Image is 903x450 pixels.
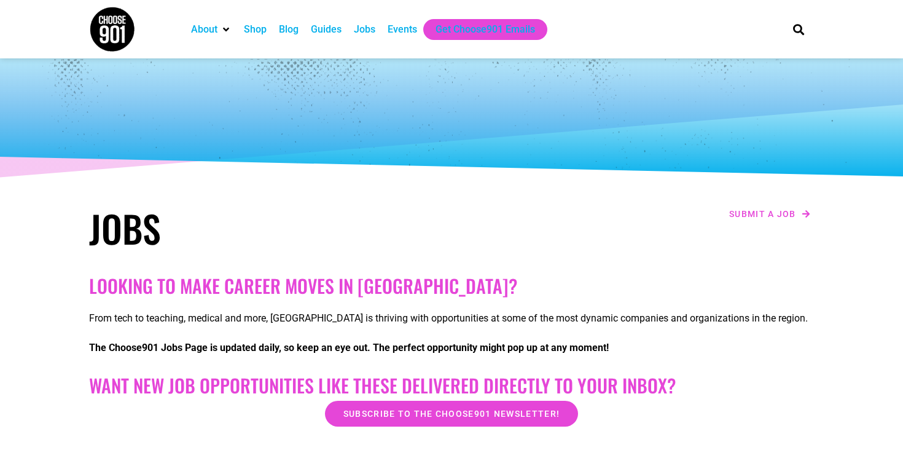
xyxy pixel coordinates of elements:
[89,342,609,353] strong: The Choose901 Jobs Page is updated daily, so keep an eye out. The perfect opportunity might pop u...
[343,409,560,418] span: Subscribe to the Choose901 newsletter!
[311,22,342,37] a: Guides
[89,311,814,326] p: From tech to teaching, medical and more, [GEOGRAPHIC_DATA] is thriving with opportunities at some...
[244,22,267,37] a: Shop
[185,19,772,40] nav: Main nav
[354,22,375,37] a: Jobs
[185,19,238,40] div: About
[279,22,299,37] a: Blog
[89,275,814,297] h2: Looking to make career moves in [GEOGRAPHIC_DATA]?
[789,19,809,39] div: Search
[436,22,535,37] a: Get Choose901 Emails
[89,206,445,250] h1: Jobs
[725,206,814,222] a: Submit a job
[89,374,814,397] h2: Want New Job Opportunities like these Delivered Directly to your Inbox?
[191,22,217,37] a: About
[388,22,417,37] a: Events
[325,401,578,427] a: Subscribe to the Choose901 newsletter!
[729,210,796,218] span: Submit a job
